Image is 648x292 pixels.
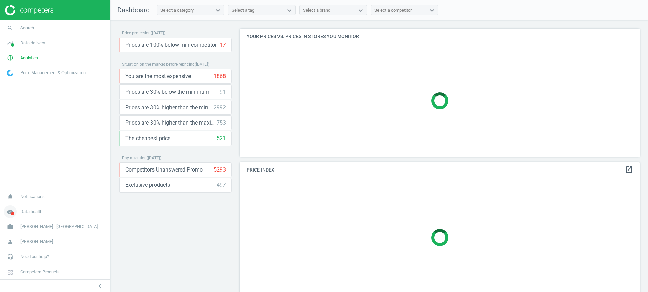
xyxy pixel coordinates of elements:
[20,224,98,230] span: [PERSON_NAME] - [GEOGRAPHIC_DATA]
[7,70,13,76] img: wGWNvw8QSZomAAAAABJRU5ErkJggg==
[20,25,34,31] span: Search
[4,21,17,34] i: search
[4,250,17,263] i: headset_mic
[5,5,53,15] img: ajHJNr6hYgQAAAAASUVORK5CYII=
[125,104,214,111] span: Prices are 30% higher than the minimum
[151,31,165,35] span: ( [DATE] )
[125,41,217,49] span: Prices are 100% below min competitor
[147,156,161,160] span: ( [DATE] )
[20,40,45,46] span: Data delivery
[217,181,226,189] div: 497
[625,165,633,174] a: open_in_new
[117,6,150,14] span: Dashboard
[20,269,60,275] span: Competera Products
[232,7,254,13] div: Select a tag
[4,190,17,203] i: notifications
[160,7,194,13] div: Select a category
[4,205,17,218] i: cloud_done
[122,31,151,35] span: Price protection
[4,51,17,64] i: pie_chart_outlined
[125,119,217,127] span: Prices are 30% higher than the maximal
[20,194,45,200] span: Notifications
[214,104,226,111] div: 2992
[4,220,17,233] i: work
[240,29,640,45] h4: Your prices vs. prices in stores you monitor
[125,72,191,80] span: You are the most expensive
[122,62,195,67] span: Situation on the market before repricing
[4,235,17,248] i: person
[20,239,53,245] span: [PERSON_NAME]
[96,282,104,290] i: chevron_left
[240,162,640,178] h4: Price Index
[625,165,633,174] i: open_in_new
[125,135,170,142] span: The cheapest price
[20,70,86,76] span: Price Management & Optimization
[91,281,108,290] button: chevron_left
[20,209,42,215] span: Data health
[195,62,209,67] span: ( [DATE] )
[125,181,170,189] span: Exclusive products
[122,156,147,160] span: Pay attention
[125,88,209,96] span: Prices are 30% below the minimum
[20,55,38,61] span: Analytics
[217,119,226,127] div: 753
[20,254,49,260] span: Need our help?
[220,88,226,96] div: 91
[4,36,17,49] i: timeline
[374,7,412,13] div: Select a competitor
[214,72,226,80] div: 1868
[220,41,226,49] div: 17
[303,7,330,13] div: Select a brand
[214,166,226,174] div: 5293
[217,135,226,142] div: 521
[125,166,203,174] span: Competitors Unanswered Promo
